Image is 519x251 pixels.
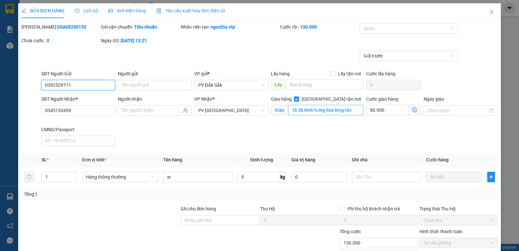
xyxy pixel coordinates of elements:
[163,172,232,182] input: VD: Bàn, Ghế
[194,70,268,77] div: VP gửi
[50,45,60,55] span: Nơi nhận:
[483,3,501,21] button: Close
[280,172,286,182] span: kg
[6,15,15,31] img: logo
[62,24,91,29] span: DSA08250153
[156,8,162,14] img: icon
[340,229,361,234] span: Tổng cước
[366,105,408,115] input: Cước giao hàng
[271,71,290,76] span: Lấy hàng
[17,10,53,35] strong: CÔNG TY TNHH [GEOGRAPHIC_DATA] 214 QL13 - P.26 - Q.BÌNH THẠNH - TP HCM 1900888606
[108,8,113,13] span: picture
[69,172,77,177] span: Increase Value
[71,178,75,182] span: down
[42,157,47,162] span: SL
[271,80,286,90] span: Lấy
[349,154,424,166] th: Ghi chú
[41,95,115,103] div: SĐT Người Nhận
[21,8,26,13] span: edit
[71,173,75,177] span: up
[286,80,364,90] input: Dọc đường
[62,29,91,34] span: 13:21:18 [DATE]
[250,157,273,162] span: Định lượng
[21,8,65,13] span: SỬA ĐƠN HÀNG
[412,107,417,112] span: dollar-circle
[118,70,192,77] div: Người gửi
[426,157,449,162] span: Cước hàng
[47,38,49,43] b: 0
[22,45,39,49] span: PV Đắk Sắk
[428,107,488,114] input: Ngày giao
[366,80,421,90] input: Cước lấy hàng
[163,157,182,162] span: Tên hàng
[156,8,225,13] span: Yêu cầu xuất hóa đơn điện tử
[194,96,212,102] span: VP Nhận
[352,172,421,182] input: Ghi Chú
[101,23,179,31] div: Gói vận chuyển:
[271,105,288,115] span: Giao
[426,172,482,182] input: 0
[82,157,106,162] span: Đơn vị tính
[288,105,364,115] input: Giao tận nơi
[488,174,495,180] span: plus
[6,45,13,55] span: Nơi gửi:
[419,205,498,212] div: Trạng thái Thu Hộ
[181,206,216,211] label: Ghi chú đơn hàng
[41,70,115,77] div: SĐT Người Gửi
[211,24,235,30] b: ngoctho.vtp
[75,8,79,13] span: clock-circle
[419,229,463,234] label: Hình thức thanh toán
[118,95,192,103] div: Người nhận
[121,38,147,43] b: [DATE] 13:21
[366,96,398,102] label: Cước giao hàng
[24,172,34,182] button: delete
[181,23,279,31] div: Nhân viên tạo:
[424,96,444,102] label: Ngày giao
[299,95,364,103] span: [GEOGRAPHIC_DATA] tận nơi
[423,215,494,225] span: Chưa thu
[21,37,100,44] div: Chưa cước :
[22,39,75,44] strong: BIÊN NHẬN GỬI HÀNG HOÁ
[345,205,403,212] span: Phí thu hộ khách nhận trả
[300,24,317,30] b: 130.000
[24,191,201,198] div: Tổng: 1
[489,9,494,15] span: close
[335,70,364,77] span: Lấy tận nơi
[101,37,179,44] div: Ngày GD:
[198,80,264,90] span: PV Đắk Sắk
[69,177,77,182] span: Decrease Value
[86,172,154,182] span: Hàng thông thường
[21,23,100,31] div: [PERSON_NAME]:
[260,206,275,211] span: Thu Hộ
[487,172,495,182] button: plus
[271,96,292,102] span: Giao hàng
[134,24,157,30] b: Tiêu chuẩn
[198,106,264,115] span: PV Tân Bình
[108,8,146,13] span: Ảnh kiện hàng
[280,23,358,31] div: Cước rồi :
[75,8,98,13] span: Lịch sử
[183,108,188,113] span: user-add
[364,51,454,61] span: Gửi trước
[423,238,494,248] span: Tại văn phòng
[181,215,259,225] input: Ghi chú đơn hàng
[41,126,115,133] div: CMND/Passport
[57,24,86,30] b: DSA08250153
[291,157,315,162] span: Giá trị hàng
[366,71,395,76] label: Cước lấy hàng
